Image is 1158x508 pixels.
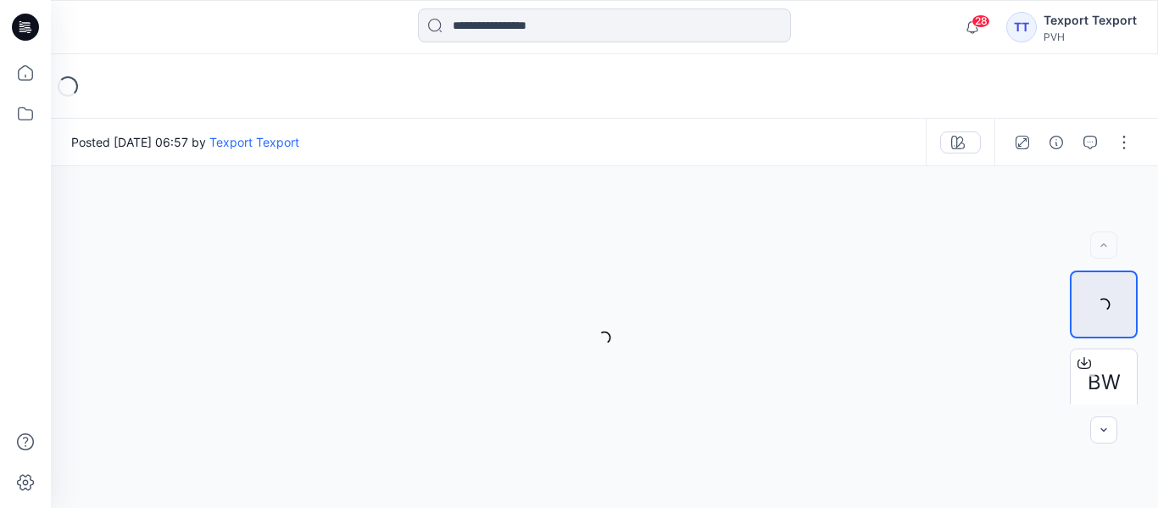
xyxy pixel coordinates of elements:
[1044,31,1137,43] div: PVH
[1088,367,1121,398] span: BW
[209,135,299,149] a: Texport Texport
[971,14,990,28] span: 28
[1044,10,1137,31] div: Texport Texport
[1006,12,1037,42] div: TT
[1043,129,1070,156] button: Details
[71,133,299,151] span: Posted [DATE] 06:57 by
